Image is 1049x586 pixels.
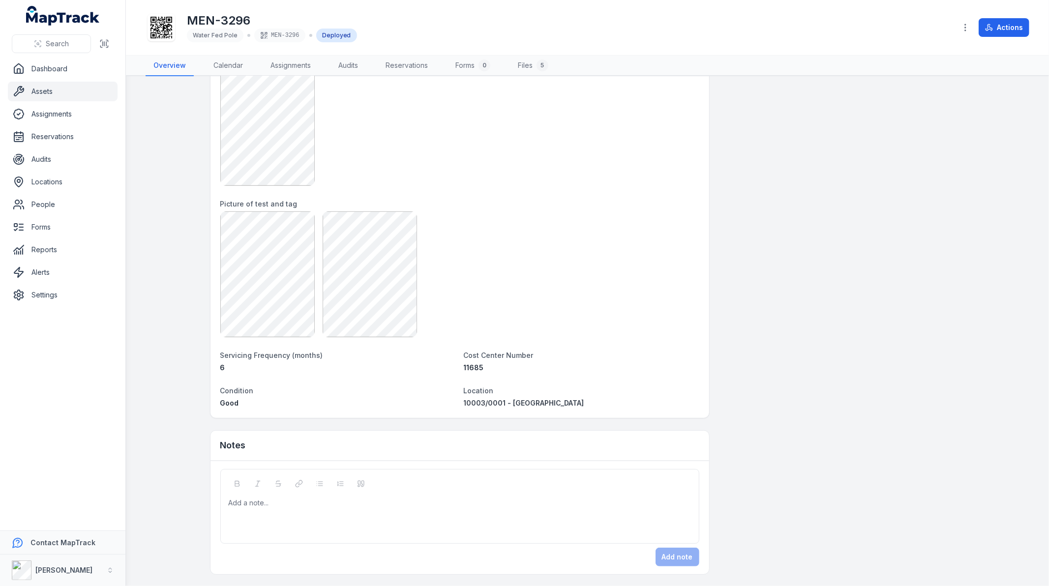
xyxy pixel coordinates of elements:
a: MapTrack [26,6,100,26]
a: Dashboard [8,59,118,79]
a: 10003/0001 - [GEOGRAPHIC_DATA] [464,398,699,408]
button: Search [12,34,91,53]
span: Water Fed Pole [193,31,238,39]
span: Picture of test and tag [220,200,298,208]
a: Reports [8,240,118,260]
h1: MEN-3296 [187,13,357,29]
a: Files5 [510,56,556,76]
div: Deployed [316,29,357,42]
span: Cost Center Number [464,351,534,359]
span: 6 [220,363,225,372]
a: Locations [8,172,118,192]
a: Overview [146,56,194,76]
span: Good [220,399,239,407]
a: Reservations [8,127,118,146]
a: Assets [8,82,118,101]
a: Audits [330,56,366,76]
strong: Contact MapTrack [30,538,95,547]
h3: Notes [220,439,246,452]
span: Location [464,386,494,395]
a: Calendar [206,56,251,76]
span: 11685 [464,363,484,372]
a: Forms [8,217,118,237]
a: Forms0 [448,56,498,76]
div: MEN-3296 [254,29,305,42]
span: 10003/0001 - [GEOGRAPHIC_DATA] [464,399,584,407]
a: People [8,195,118,214]
div: 5 [537,59,548,71]
span: Search [46,39,69,49]
a: Audits [8,149,118,169]
div: 0 [479,59,490,71]
span: Servicing Frequency (months) [220,351,323,359]
strong: [PERSON_NAME] [35,566,92,574]
a: Assignments [263,56,319,76]
button: Actions [979,18,1029,37]
a: Settings [8,285,118,305]
a: Alerts [8,263,118,282]
span: Condition [220,386,254,395]
a: Assignments [8,104,118,124]
a: Reservations [378,56,436,76]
